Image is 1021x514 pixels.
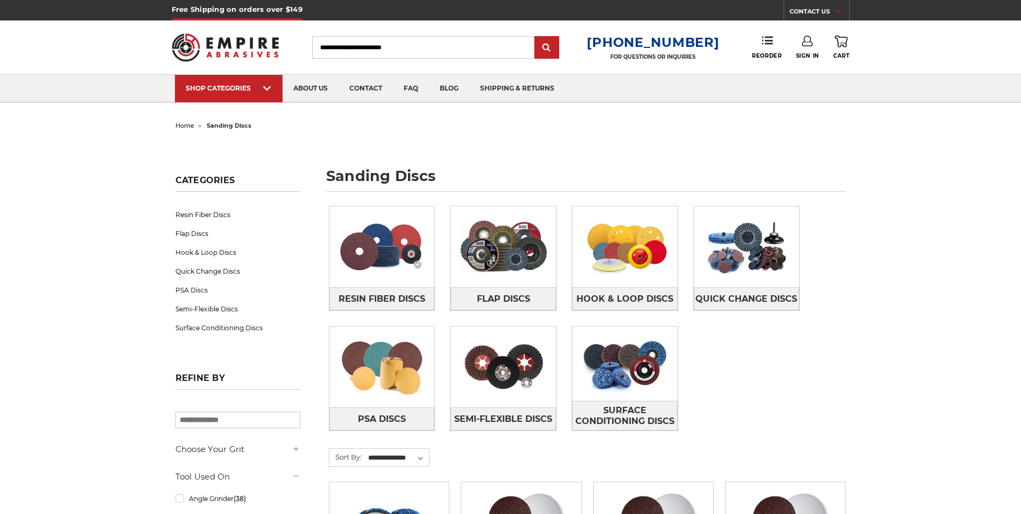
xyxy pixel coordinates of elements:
[339,290,425,308] span: Resin Fiber Discs
[790,5,849,20] a: CONTACT US
[694,287,799,310] a: Quick Change Discs
[175,373,300,390] h5: Refine by
[576,290,673,308] span: Hook & Loop Discs
[454,410,552,428] span: Semi-Flexible Discs
[695,290,797,308] span: Quick Change Discs
[326,169,846,192] h1: sanding discs
[833,36,849,59] a: Cart
[833,52,849,59] span: Cart
[572,287,678,310] a: Hook & Loop Discs
[536,37,558,59] input: Submit
[175,175,300,192] h5: Categories
[587,53,719,60] p: FOR QUESTIONS OR INQUIRIES
[175,262,300,281] a: Quick Change Discs
[572,401,678,430] a: Surface Conditioning Discs
[450,330,556,404] img: Semi-Flexible Discs
[175,224,300,243] a: Flap Discs
[469,75,565,102] a: shipping & returns
[450,287,556,310] a: Flap Discs
[175,122,194,129] a: home
[329,407,435,430] a: PSA Discs
[329,287,435,310] a: Resin Fiber Discs
[429,75,469,102] a: blog
[694,210,799,284] img: Quick Change Discs
[175,489,300,508] a: Angle Grinder
[175,300,300,318] a: Semi-Flexible Discs
[207,122,251,129] span: sanding discs
[573,401,677,430] span: Surface Conditioning Discs
[450,210,556,284] img: Flap Discs
[172,26,279,68] img: Empire Abrasives
[339,75,393,102] a: contact
[283,75,339,102] a: about us
[329,210,435,284] img: Resin Fiber Discs
[587,34,719,50] a: [PHONE_NUMBER]
[477,290,530,308] span: Flap Discs
[572,210,678,284] img: Hook & Loop Discs
[329,330,435,404] img: PSA Discs
[752,36,781,59] a: Reorder
[358,410,406,428] span: PSA Discs
[175,205,300,224] a: Resin Fiber Discs
[175,318,300,337] a: Surface Conditioning Discs
[234,495,246,503] span: (38)
[186,84,272,92] div: SHOP CATEGORIES
[175,243,300,262] a: Hook & Loop Discs
[175,281,300,300] a: PSA Discs
[752,52,781,59] span: Reorder
[175,443,300,456] h5: Choose Your Grit
[450,407,556,430] a: Semi-Flexible Discs
[175,470,300,483] h5: Tool Used On
[572,327,678,401] img: Surface Conditioning Discs
[796,52,819,59] span: Sign In
[367,450,429,466] select: Sort By:
[329,449,362,465] label: Sort By:
[393,75,429,102] a: faq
